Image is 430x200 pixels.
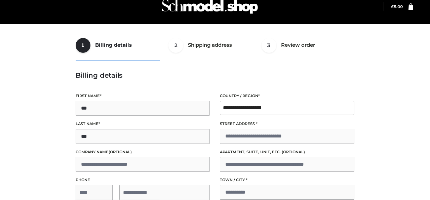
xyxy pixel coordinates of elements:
span: (optional) [282,150,305,154]
h3: Billing details [76,71,354,79]
label: Street address [220,121,354,127]
label: Town / City [220,177,354,183]
bdi: 5.00 [391,4,403,9]
label: Last name [76,121,210,127]
label: First name [76,93,210,99]
span: £ [391,4,394,9]
span: (optional) [109,150,132,154]
label: Company name [76,149,210,155]
a: £5.00 [391,4,403,9]
label: Country / Region [220,93,354,99]
label: Phone [76,177,210,183]
label: Apartment, suite, unit, etc. [220,149,354,155]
